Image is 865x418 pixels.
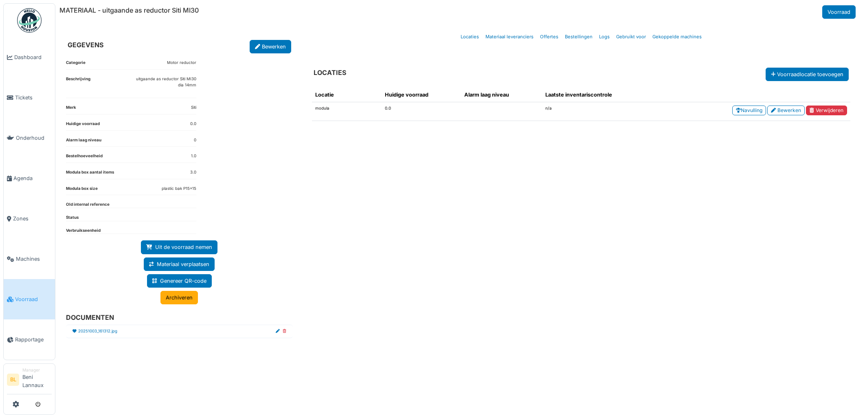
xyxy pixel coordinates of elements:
a: Zones [4,198,55,239]
dd: Siti [191,105,196,111]
span: Agenda [13,174,52,182]
span: Rapportage [15,336,52,343]
dt: Categorie [66,60,86,69]
dt: Huidige voorraad [66,121,100,130]
a: Bewerken [767,106,805,115]
a: Uit de voorraad nemen [141,240,217,254]
a: Bestellingen [562,27,596,46]
a: 20251003_161312.jpg [78,328,117,334]
a: Voorraad [4,279,55,319]
a: Gekoppelde machines [649,27,705,46]
dt: Alarm laag niveau [66,137,101,147]
a: Archiveren [160,291,198,304]
h6: MATERIAAL - uitgaande as reductor Siti MI30 [59,7,199,14]
th: Huidige voorraad [382,88,461,102]
span: Dashboard [14,53,52,61]
a: BL ManagerBeni Lannaux [7,367,52,394]
dd: 3.0 [190,169,196,176]
a: Materiaal verplaatsen [144,257,215,271]
a: Rapportage [4,319,55,360]
th: Locatie [312,88,382,102]
a: Machines [4,239,55,279]
button: Voorraadlocatie toevoegen [766,68,849,81]
span: Tickets [15,94,52,101]
a: Logs [596,27,613,46]
td: modula [312,102,382,121]
th: Laatste inventariscontrole [542,88,658,102]
a: Agenda [4,158,55,198]
span: Voorraad [15,295,52,303]
dd: plastic bak P15x15 [162,186,196,192]
h6: DOCUMENTEN [66,314,286,321]
a: Locaties [457,27,482,46]
a: Tickets [4,77,55,118]
td: n/a [542,102,658,121]
a: Bewerken [250,40,291,53]
th: Alarm laag niveau [461,88,542,102]
dt: Verbruikseenheid [66,228,101,234]
dt: Merk [66,105,76,114]
td: 0.0 [382,102,461,121]
a: Voorraad [822,5,856,19]
a: Gebruikt voor [613,27,649,46]
h6: GEGEVENS [68,41,103,49]
li: Beni Lannaux [22,367,52,392]
div: Manager [22,367,52,373]
a: Dashboard [4,37,55,77]
dd: 0.0 [190,121,196,127]
span: Onderhoud [16,134,52,142]
span: Machines [16,255,52,263]
a: Genereer QR-code [147,274,212,288]
h6: LOCATIES [314,69,346,77]
dt: Modula box size [66,186,98,195]
li: BL [7,374,19,386]
img: Badge_color-CXgf-gQk.svg [17,8,42,33]
dt: Beschrijving [66,76,90,98]
dt: Modula box aantal items [66,169,114,179]
dt: Old internal reference [66,202,110,208]
a: Verwijderen [806,106,847,115]
dt: Bestelhoeveelheid [66,153,103,163]
p: uitgaande as reductor Siti MI30 dia 14mm [136,76,196,88]
dd: Motor reductor [167,60,196,66]
dt: Status [66,215,79,221]
a: Materiaal leveranciers [482,27,537,46]
a: Onderhoud [4,118,55,158]
span: Zones [13,215,52,222]
a: Offertes [537,27,562,46]
a: Navulling [732,106,766,115]
dd: 0 [194,137,196,143]
dd: 1.0 [191,153,196,159]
